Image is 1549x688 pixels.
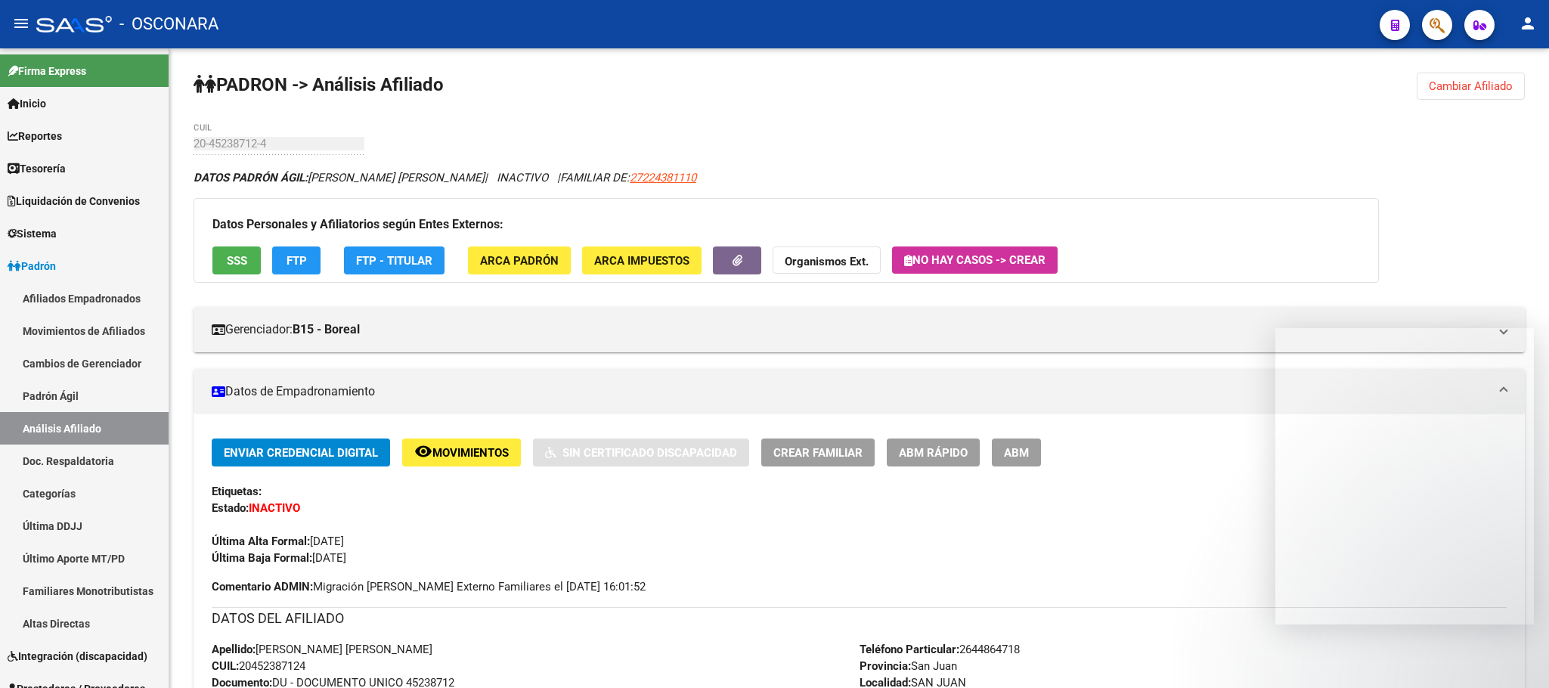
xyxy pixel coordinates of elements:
span: Movimientos [432,446,509,460]
iframe: Intercom live chat mensaje [1275,328,1534,624]
strong: DATOS PADRÓN ÁGIL: [194,171,308,184]
strong: INACTIVO [249,501,300,515]
strong: Provincia: [860,659,911,673]
iframe: Intercom live chat [1498,637,1534,673]
span: Liquidación de Convenios [8,193,140,209]
button: Crear Familiar [761,439,875,466]
span: FTP - Titular [356,254,432,268]
span: Integración (discapacidad) [8,648,147,665]
span: - OSCONARA [119,8,218,41]
h3: DATOS DEL AFILIADO [212,608,1507,629]
i: | INACTIVO | [194,171,696,184]
button: Organismos Ext. [773,246,881,274]
strong: Etiquetas: [212,485,262,498]
button: SSS [212,246,261,274]
span: No hay casos -> Crear [904,253,1046,267]
span: San Juan [860,659,957,673]
span: Crear Familiar [773,446,863,460]
strong: CUIL: [212,659,239,673]
button: No hay casos -> Crear [892,246,1058,274]
span: FTP [287,254,307,268]
mat-icon: remove_red_eye [414,442,432,460]
span: 20452387124 [212,659,305,673]
h3: Datos Personales y Afiliatorios según Entes Externos: [212,214,1360,235]
button: ARCA Impuestos [582,246,702,274]
span: Inicio [8,95,46,112]
strong: Comentario ADMIN: [212,580,313,593]
button: FTP [272,246,321,274]
span: ARCA Padrón [480,254,559,268]
button: FTP - Titular [344,246,445,274]
span: Tesorería [8,160,66,177]
span: Cambiar Afiliado [1429,79,1513,93]
button: ABM [992,439,1041,466]
span: Enviar Credencial Digital [224,446,378,460]
button: ABM Rápido [887,439,980,466]
button: Cambiar Afiliado [1417,73,1525,100]
span: FAMILIAR DE: [560,171,696,184]
span: Firma Express [8,63,86,79]
span: Sistema [8,225,57,242]
span: [PERSON_NAME] [PERSON_NAME] [212,643,432,656]
button: Enviar Credencial Digital [212,439,390,466]
strong: Apellido: [212,643,256,656]
button: ARCA Padrón [468,246,571,274]
span: [DATE] [212,535,344,548]
mat-panel-title: Datos de Empadronamiento [212,383,1489,400]
span: Reportes [8,128,62,144]
span: ABM [1004,446,1029,460]
mat-panel-title: Gerenciador: [212,321,1489,338]
strong: Última Baja Formal: [212,551,312,565]
span: [PERSON_NAME] [PERSON_NAME] [194,171,485,184]
mat-expansion-panel-header: Gerenciador:B15 - Boreal [194,307,1525,352]
strong: Última Alta Formal: [212,535,310,548]
span: SSS [227,254,247,268]
span: Padrón [8,258,56,274]
button: Movimientos [402,439,521,466]
mat-expansion-panel-header: Datos de Empadronamiento [194,369,1525,414]
mat-icon: menu [12,14,30,33]
strong: Teléfono Particular: [860,643,959,656]
span: ARCA Impuestos [594,254,689,268]
strong: Estado: [212,501,249,515]
strong: Organismos Ext. [785,255,869,268]
button: Sin Certificado Discapacidad [533,439,749,466]
span: Migración [PERSON_NAME] Externo Familiares el [DATE] 16:01:52 [212,578,646,595]
strong: B15 - Boreal [293,321,360,338]
strong: PADRON -> Análisis Afiliado [194,74,444,95]
span: ABM Rápido [899,446,968,460]
span: 2644864718 [860,643,1020,656]
span: [DATE] [212,551,346,565]
span: Sin Certificado Discapacidad [562,446,737,460]
mat-icon: person [1519,14,1537,33]
span: 27224381110 [630,171,696,184]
